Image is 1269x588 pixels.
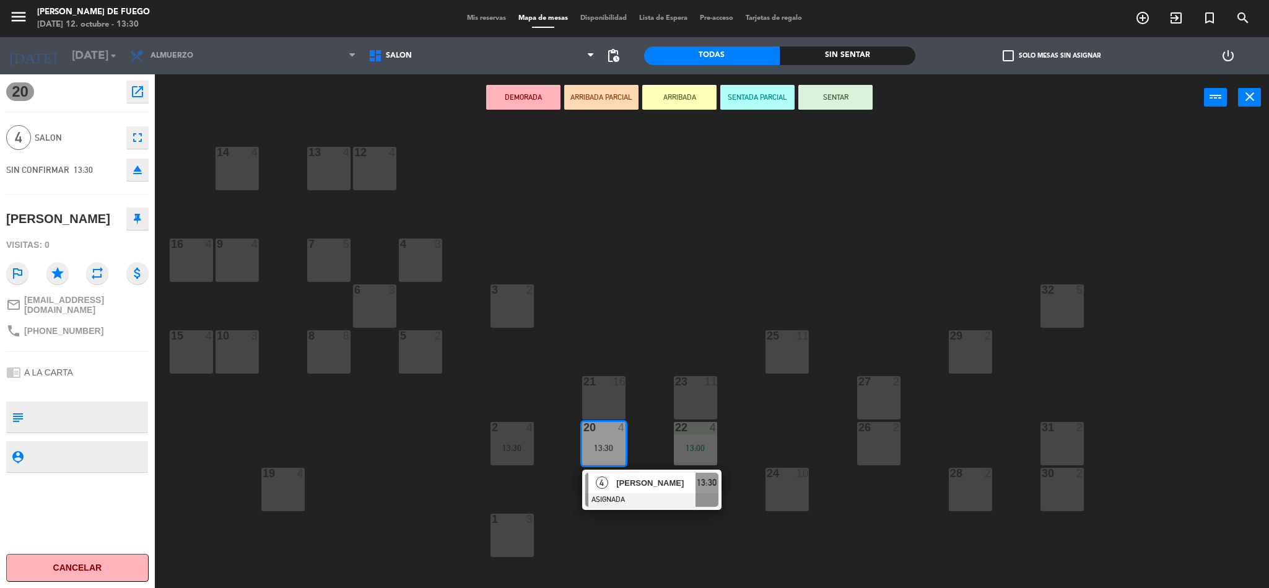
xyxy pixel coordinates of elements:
div: [DATE] 12. octubre - 13:30 [37,19,150,31]
button: eject [126,159,149,181]
i: menu [9,7,28,26]
i: search [1236,11,1250,25]
span: SALON [35,131,120,145]
span: check_box_outline_blank [1003,50,1014,61]
label: Solo mesas sin asignar [1003,50,1101,61]
div: 6 [354,284,355,296]
div: 16 [613,376,626,387]
span: pending_actions [606,48,621,63]
button: close [1238,88,1261,107]
div: 24 [767,468,767,479]
span: [PHONE_NUMBER] [24,326,103,336]
div: [PERSON_NAME] [6,209,110,229]
div: 4 [251,239,259,250]
span: Tarjetas de regalo [739,15,808,22]
span: A LA CARTA [24,367,73,377]
span: Pre-acceso [694,15,739,22]
div: 2 [435,330,442,341]
span: SALON [386,51,412,60]
i: repeat [86,262,108,284]
span: Disponibilidad [574,15,633,22]
i: phone [6,323,21,338]
i: mail_outline [6,297,21,312]
div: 2 [1076,468,1084,479]
div: 4 [400,239,401,250]
i: person_pin [11,450,24,463]
i: outlined_flag [6,262,28,284]
div: 4 [389,147,396,158]
div: 3 [435,239,442,250]
div: 4 [206,330,213,341]
div: 15 [171,330,172,341]
button: power_input [1204,88,1227,107]
span: Lista de Espera [633,15,694,22]
a: mail_outline[EMAIL_ADDRESS][DOMAIN_NAME] [6,295,149,315]
i: arrow_drop_down [106,48,121,63]
span: 13:30 [697,475,717,490]
div: 2 [893,422,901,433]
div: 2 [893,376,901,387]
i: exit_to_app [1169,11,1184,25]
button: menu [9,7,28,30]
div: 32 [1042,284,1042,296]
div: Visitas: 0 [6,234,149,256]
div: 4 [206,239,213,250]
div: 30 [1042,468,1042,479]
i: star [46,262,69,284]
span: Mapa de mesas [512,15,574,22]
div: 2 [985,330,992,341]
div: 23 [675,376,676,387]
span: 20 [6,82,34,101]
button: fullscreen [126,126,149,149]
div: 10 [796,468,809,479]
button: SENTADA PARCIAL [720,85,795,110]
div: 2 [526,284,534,296]
div: 4 [618,422,626,433]
i: fullscreen [130,130,145,145]
button: DEMORADA [486,85,560,110]
button: ARRIBADA [642,85,717,110]
span: 13:30 [74,165,93,175]
div: Todas [644,46,780,65]
div: 4 [526,422,534,433]
div: 5 [400,330,401,341]
div: 31 [1042,422,1042,433]
div: 5 [1076,284,1084,296]
i: add_circle_outline [1135,11,1150,25]
div: 5 [343,239,351,250]
div: 25 [767,330,767,341]
div: 11 [796,330,809,341]
button: open_in_new [126,81,149,103]
span: [EMAIL_ADDRESS][DOMAIN_NAME] [24,295,149,315]
div: 13:30 [582,444,626,452]
div: 16 [171,239,172,250]
i: turned_in_not [1202,11,1217,25]
i: open_in_new [130,84,145,99]
i: chrome_reader_mode [6,365,21,380]
div: 11 [705,376,717,387]
div: 29 [950,330,951,341]
span: SIN CONFIRMAR [6,165,69,175]
div: 4 [710,422,717,433]
i: power_input [1208,89,1223,104]
i: close [1242,89,1257,104]
div: 3 [389,284,396,296]
div: 4 [343,147,351,158]
button: Cancelar [6,554,149,582]
div: 12 [354,147,355,158]
div: 3 [251,330,259,341]
button: SENTAR [798,85,873,110]
div: Sin sentar [780,46,915,65]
